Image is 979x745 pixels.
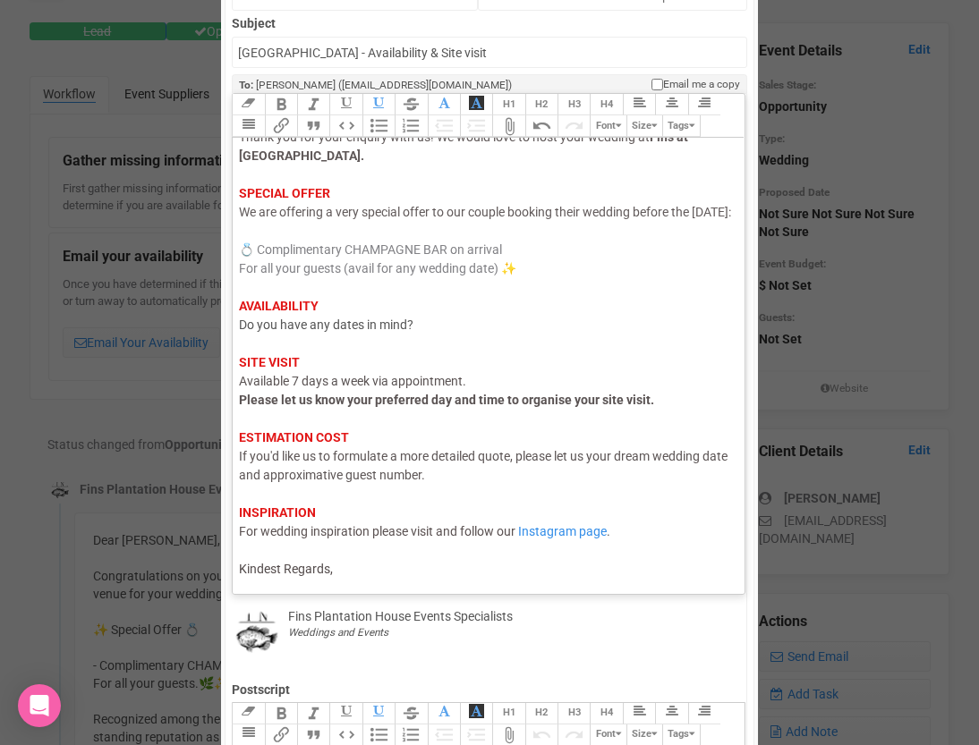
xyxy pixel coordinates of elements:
button: Heading 4 [590,94,622,115]
span: H1 [503,707,515,718]
button: Align Center [655,94,687,115]
div: Open Intercom Messenger [18,684,61,727]
button: Heading 1 [492,703,524,724]
span: Kindest Regards, [239,562,333,576]
span: H2 [535,707,548,718]
button: Size [626,115,662,137]
button: Heading 2 [525,94,558,115]
button: Align Left [623,94,655,115]
button: Increase Level [460,115,492,137]
button: Tags [662,115,701,137]
strong: To: [239,79,253,91]
button: Bold [265,94,297,115]
button: Code [329,115,362,137]
span: Available 7 days a week via appointment. [239,374,466,388]
strong: ESTIMATION COST [239,430,349,444]
button: Align Right [688,703,720,724]
div: Do you have any dates in mind? . [239,72,732,579]
button: Align Center [655,703,687,724]
button: Underline Colour [362,94,395,115]
button: Decrease Level [428,115,460,137]
button: Strikethrough [395,703,427,724]
span: 💍 [239,242,254,257]
button: Undo [525,115,558,137]
button: Font Background [460,94,492,115]
button: Strikethrough [395,94,427,115]
span: H3 [568,707,581,718]
button: Font Colour [428,94,460,115]
button: Underline [329,703,362,724]
button: Redo [558,115,590,137]
button: Font [590,115,626,137]
button: Font Background [460,703,492,724]
button: Numbers [395,115,427,137]
span: H3 [568,98,581,110]
div: Fins Plantation House Events Specialists [288,607,513,625]
img: data.png [232,607,281,656]
label: Subject [232,11,747,32]
strong: Please let us know your preferred day and time to organise your site visit. [239,393,654,407]
button: Quote [297,115,329,137]
button: Font Colour [428,703,460,724]
span: H4 [600,98,613,110]
button: Align Right [688,94,720,115]
button: Bold [265,703,297,724]
button: Align Left [623,703,655,724]
button: Heading 1 [492,94,524,115]
button: Underline [329,94,362,115]
label: Postscript [232,674,745,702]
span: H4 [600,707,613,718]
button: Italic [297,703,329,724]
button: Align Justified [232,115,264,137]
span: For wedding inspiration please visit and follow our [239,524,515,538]
span: Email me a copy [663,77,740,92]
span: We are offering a very special offer to our couple booking their wedding before the [DATE]: [239,205,731,219]
button: Heading 4 [590,703,622,724]
strong: AVAILABILITY [239,299,319,313]
span: For all your guests (avail for any wedding date) ✨ [239,261,516,275]
a: Instagram page [518,524,607,538]
button: Attach Files [492,115,524,137]
button: Heading 3 [558,703,590,724]
button: Clear Formatting at cursor [232,94,264,115]
span: H2 [535,98,548,110]
button: Link [265,115,297,137]
strong: SITE VISIT [239,355,300,369]
button: Heading 2 [525,703,558,724]
i: Weddings and Events [288,626,388,639]
button: Bullets [362,115,395,137]
span: [PERSON_NAME] ([EMAIL_ADDRESS][DOMAIN_NAME]) [256,79,512,91]
span: Complimentary CHAMPAGNE BAR on arrival [257,242,502,257]
button: Italic [297,94,329,115]
button: Heading 3 [558,94,590,115]
button: Underline Colour [362,703,395,724]
span: H1 [503,98,515,110]
strong: INSPIRATION [239,505,316,520]
span: If you'd like us to formulate a more detailed quote, please let us your dream wedding date and ap... [239,449,728,482]
button: Clear Formatting at cursor [232,703,264,724]
strong: SPECIAL OFFER [239,186,330,200]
